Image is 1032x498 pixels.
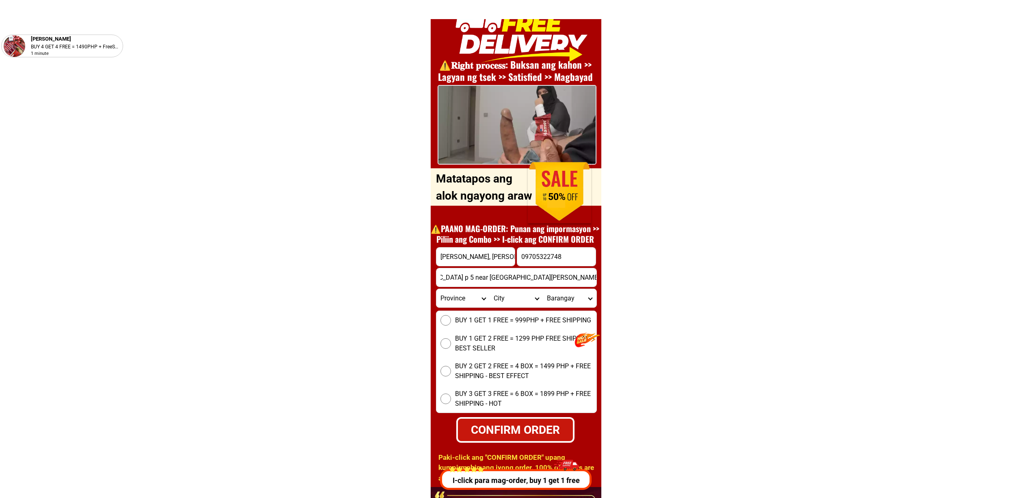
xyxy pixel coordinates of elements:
input: Input address [436,268,596,287]
p: Matatapos ang alok ngayong araw [436,170,536,204]
select: Select district [490,289,543,307]
select: Select province [436,289,490,307]
span: BUY 1 GET 1 FREE = 999PHP + FREE SHIPPING [455,315,591,325]
span: BUY 1 GET 2 FREE = 1299 PHP FREE SHIPPING - BEST SELLER [455,334,596,353]
h1: ⚠️️PAANO MAG-ORDER: Punan ang impormasyon >> Piliin ang Combo >> I-click ang CONFIRM ORDER [427,223,604,244]
h1: ORDER DITO [459,164,587,199]
input: BUY 1 GET 1 FREE = 999PHP + FREE SHIPPING [440,315,451,326]
span: BUY 2 GET 2 FREE = 4 BOX = 1499 PHP + FREE SHIPPING - BEST EFFECT [455,361,596,381]
span: BUY 3 GET 3 FREE = 6 BOX = 1899 PHP + FREE SHIPPING - HOT [455,389,596,409]
h1: Paki-click ang "CONFIRM ORDER" upang kumpirmahin ang iyong order. 100% of orders are anonymous an... [438,452,599,494]
input: BUY 3 GET 3 FREE = 6 BOX = 1899 PHP + FREE SHIPPING - HOT [440,394,451,404]
input: Input full_name [436,248,515,266]
input: BUY 1 GET 2 FREE = 1299 PHP FREE SHIPPING - BEST SELLER [440,338,451,349]
select: Select commune [543,289,596,307]
p: I-click para mag-order, buy 1 get 1 free [437,475,593,486]
h1: 50% [536,191,577,203]
h1: ⚠️️𝐑𝐢𝐠𝐡𝐭 𝐩𝐫𝐨𝐜𝐞𝐬𝐬: Buksan ang kahon >> Lagyan ng tsek >> Satisfied >> Magbayad [427,59,604,83]
div: CONFIRM ORDER [457,421,573,438]
input: BUY 2 GET 2 FREE = 4 BOX = 1499 PHP + FREE SHIPPING - BEST EFFECT [440,366,451,376]
input: Input phone_number [517,248,596,266]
